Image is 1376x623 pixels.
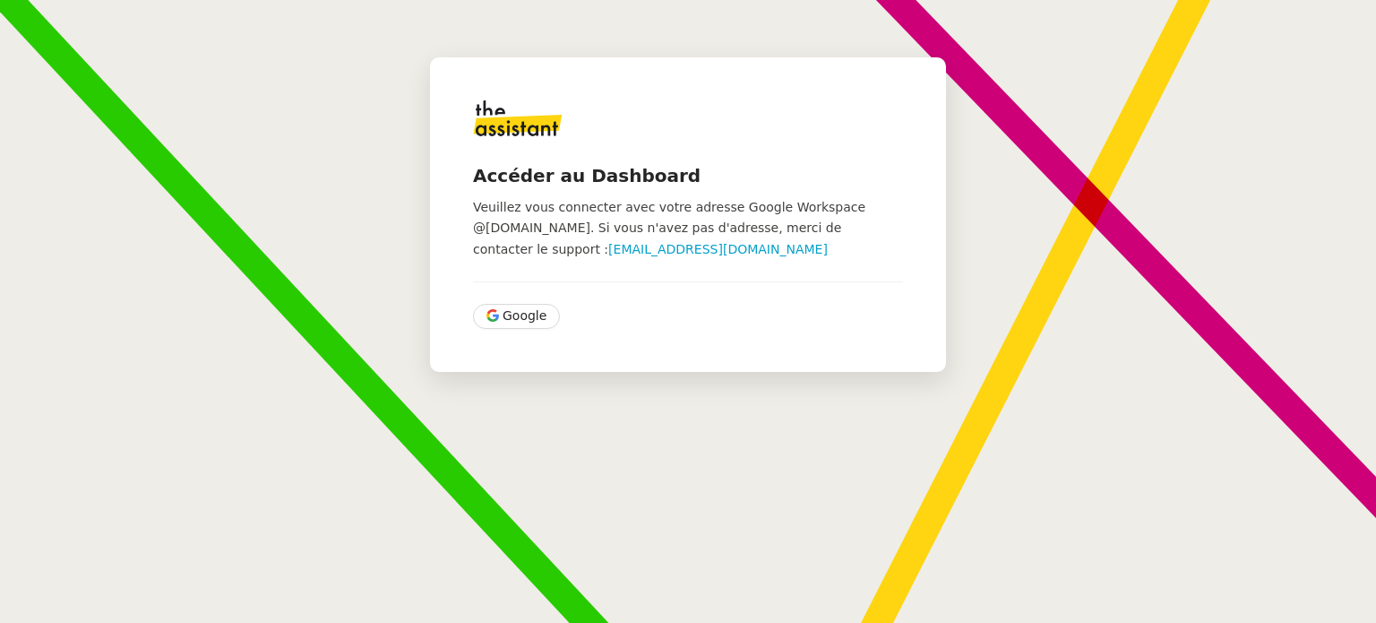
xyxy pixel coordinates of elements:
h4: Accéder au Dashboard [473,163,903,188]
img: logo [473,100,563,136]
span: Google [503,306,546,326]
button: Google [473,304,560,329]
a: [EMAIL_ADDRESS][DOMAIN_NAME] [608,242,828,256]
span: Veuillez vous connecter avec votre adresse Google Workspace @[DOMAIN_NAME]. Si vous n'avez pas d'... [473,200,865,256]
